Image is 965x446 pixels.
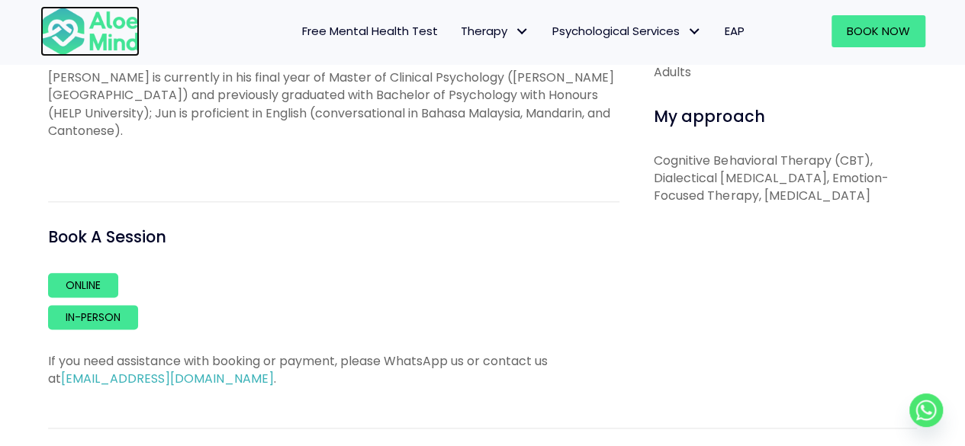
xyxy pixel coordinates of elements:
p: Cognitive Behavioral Therapy (CBT), Dialectical [MEDICAL_DATA], Emotion-Focused Therapy, [MEDICAL... [654,152,917,205]
span: Free Mental Health Test [302,23,438,39]
a: Psychological ServicesPsychological Services: submenu [541,15,713,47]
p: [PERSON_NAME] is currently in his final year of Master of Clinical Psychology ([PERSON_NAME][GEOG... [48,69,619,140]
a: Whatsapp [909,393,943,427]
a: TherapyTherapy: submenu [449,15,541,47]
span: Book Now [847,23,910,39]
span: Therapy: submenu [511,21,533,43]
img: Aloe Mind Malaysia | Mental Healthcare Services in Malaysia and Singapore [40,6,140,56]
div: Adults [654,63,917,81]
span: My approach [654,105,764,127]
span: Psychological Services: submenu [684,21,706,43]
span: Psychological Services [552,23,702,39]
a: [EMAIL_ADDRESS][DOMAIN_NAME] [61,370,274,387]
span: EAP [725,23,745,39]
nav: Menu [159,15,756,47]
a: Book Now [832,15,925,47]
span: Book A Session [48,226,166,248]
a: Free Mental Health Test [291,15,449,47]
a: Online [48,273,118,297]
p: If you need assistance with booking or payment, please WhatsApp us or contact us at . [48,352,619,387]
span: Therapy [461,23,529,39]
a: In-person [48,305,138,329]
a: EAP [713,15,756,47]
